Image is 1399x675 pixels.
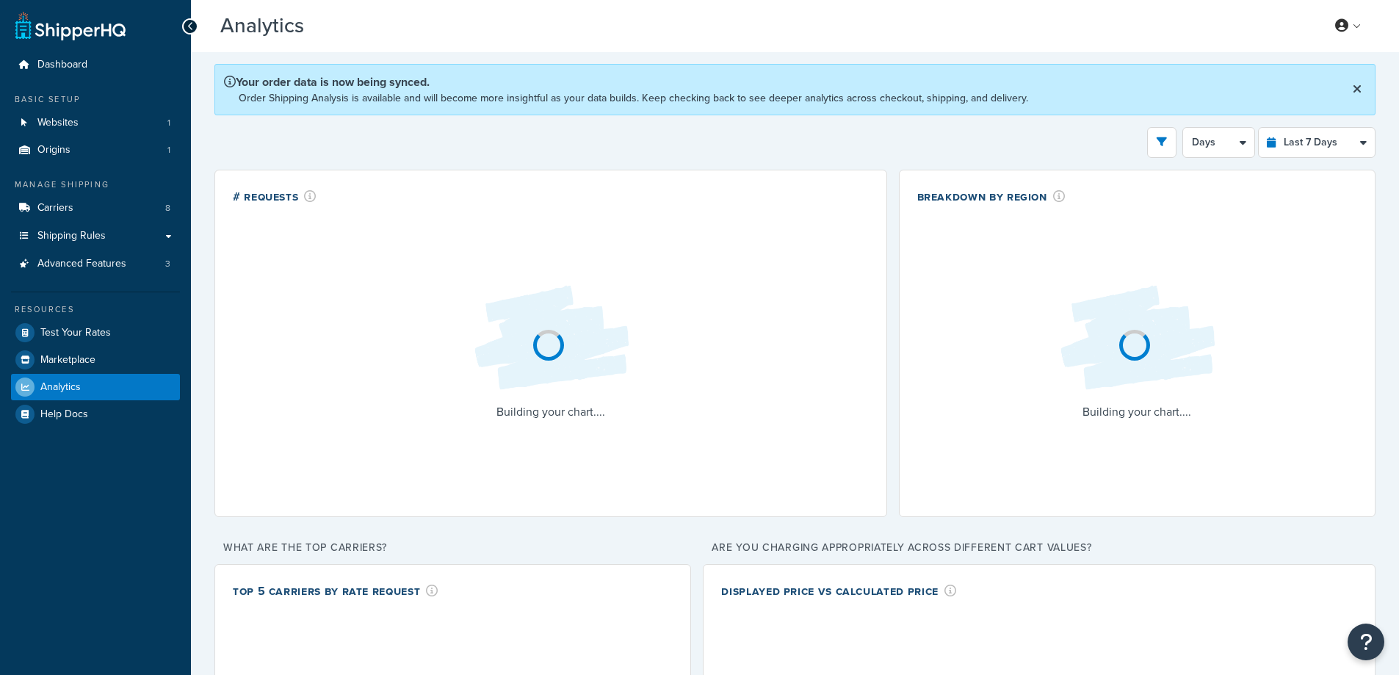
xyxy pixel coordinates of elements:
[11,250,180,278] li: Advanced Features
[165,258,170,270] span: 3
[463,274,639,402] img: Loading...
[703,538,1375,558] p: Are you charging appropriately across different cart values?
[11,109,180,137] a: Websites1
[165,202,170,214] span: 8
[11,195,180,222] a: Carriers8
[11,137,180,164] a: Origins1
[40,381,81,394] span: Analytics
[1049,274,1225,402] img: Loading...
[1049,402,1225,422] p: Building your chart....
[11,51,180,79] a: Dashboard
[11,303,180,316] div: Resources
[233,582,438,599] div: Top 5 Carriers by Rate Request
[239,90,1028,106] p: Order Shipping Analysis is available and will become more insightful as your data builds. Keep ch...
[11,109,180,137] li: Websites
[11,195,180,222] li: Carriers
[11,93,180,106] div: Basic Setup
[167,117,170,129] span: 1
[721,582,956,599] div: Displayed Price vs Calculated Price
[11,347,180,373] a: Marketplace
[11,223,180,250] a: Shipping Rules
[40,354,95,367] span: Marketplace
[37,117,79,129] span: Websites
[233,188,317,205] div: # Requests
[11,178,180,191] div: Manage Shipping
[37,202,73,214] span: Carriers
[37,258,126,270] span: Advanced Features
[220,15,1303,37] h3: Analytics
[463,402,639,422] p: Building your chart....
[37,59,87,71] span: Dashboard
[11,320,180,346] a: Test Your Rates
[1348,624,1384,660] button: Open Resource Center
[167,144,170,156] span: 1
[11,401,180,427] a: Help Docs
[11,250,180,278] a: Advanced Features3
[308,20,358,37] span: Beta
[1147,127,1176,158] button: open filter drawer
[224,73,1028,90] p: Your order data is now being synced.
[37,144,71,156] span: Origins
[11,137,180,164] li: Origins
[37,230,106,242] span: Shipping Rules
[214,538,691,558] p: What are the top carriers?
[917,188,1066,205] div: Breakdown by Region
[11,374,180,400] a: Analytics
[40,327,111,339] span: Test Your Rates
[40,408,88,421] span: Help Docs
